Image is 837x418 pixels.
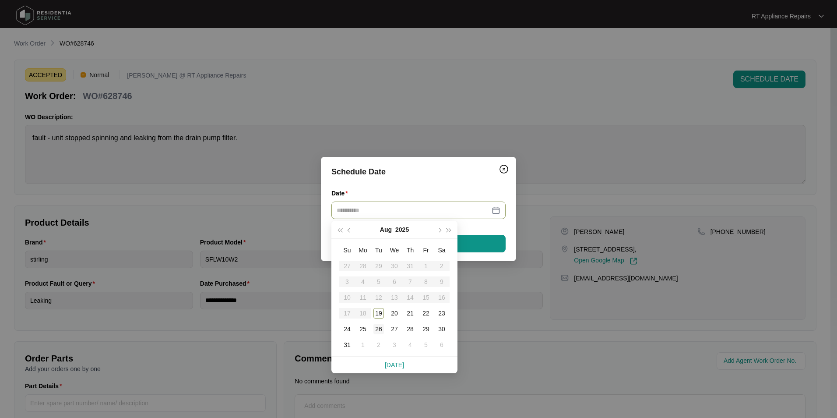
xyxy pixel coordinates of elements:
div: 30 [436,324,447,334]
div: 23 [436,308,447,319]
th: Th [402,242,418,258]
th: Fr [418,242,434,258]
td: 2025-08-25 [355,321,371,337]
div: 19 [373,308,384,319]
button: 2025 [395,221,409,238]
div: 20 [389,308,400,319]
div: 21 [405,308,415,319]
div: 27 [389,324,400,334]
div: 4 [405,340,415,350]
div: 5 [421,340,431,350]
div: 29 [421,324,431,334]
div: 31 [342,340,352,350]
div: 26 [373,324,384,334]
label: Date [331,189,352,198]
td: 2025-08-23 [434,305,450,321]
th: Sa [434,242,450,258]
th: Tu [371,242,387,258]
div: 28 [405,324,415,334]
img: closeCircle [499,164,509,174]
button: Close [497,162,511,176]
td: 2025-09-06 [434,337,450,353]
input: Date [337,205,490,215]
div: 24 [342,324,352,334]
div: Schedule Date [331,166,506,178]
div: 25 [358,324,368,334]
td: 2025-08-27 [387,321,402,337]
td: 2025-08-26 [371,321,387,337]
td: 2025-08-22 [418,305,434,321]
td: 2025-08-29 [418,321,434,337]
div: 6 [436,340,447,350]
td: 2025-08-19 [371,305,387,321]
td: 2025-08-30 [434,321,450,337]
div: 1 [358,340,368,350]
th: Su [339,242,355,258]
div: 3 [389,340,400,350]
td: 2025-08-24 [339,321,355,337]
td: 2025-08-21 [402,305,418,321]
td: 2025-09-05 [418,337,434,353]
td: 2025-08-31 [339,337,355,353]
td: 2025-09-03 [387,337,402,353]
td: 2025-09-01 [355,337,371,353]
td: 2025-09-02 [371,337,387,353]
th: Mo [355,242,371,258]
td: 2025-09-04 [402,337,418,353]
th: We [387,242,402,258]
div: 22 [421,308,431,319]
button: Aug [380,221,392,238]
td: 2025-08-20 [387,305,402,321]
td: 2025-08-28 [402,321,418,337]
div: 2 [373,340,384,350]
a: [DATE] [385,361,404,368]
